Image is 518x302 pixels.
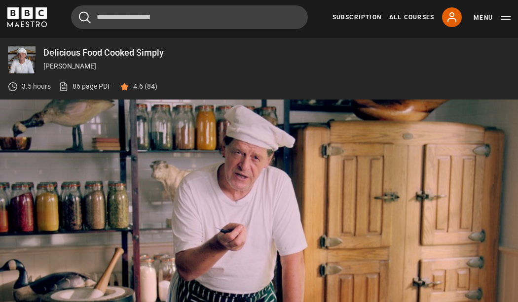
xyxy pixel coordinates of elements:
[389,13,434,22] a: All Courses
[43,48,510,57] p: Delicious Food Cooked Simply
[71,5,308,29] input: Search
[59,81,111,92] a: 86 page PDF
[474,13,511,23] button: Toggle navigation
[43,61,510,71] p: [PERSON_NAME]
[133,81,157,92] p: 4.6 (84)
[7,7,47,27] svg: BBC Maestro
[333,13,381,22] a: Subscription
[79,11,91,24] button: Submit the search query
[22,81,51,92] p: 3.5 hours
